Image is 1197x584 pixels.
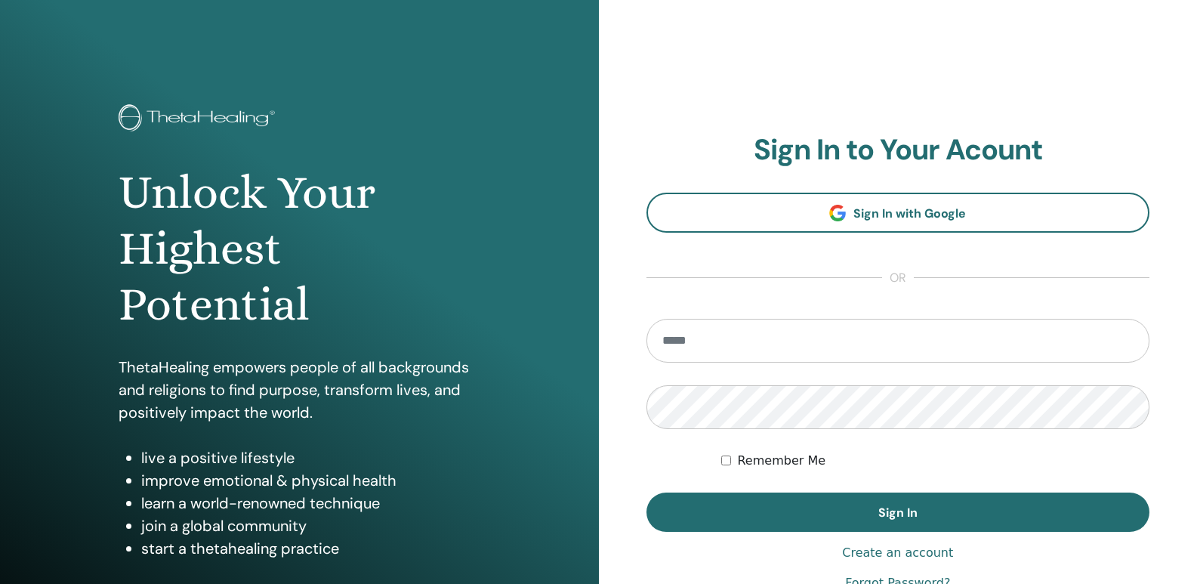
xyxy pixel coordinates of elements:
a: Create an account [842,544,953,562]
h2: Sign In to Your Acount [646,133,1150,168]
label: Remember Me [737,452,825,470]
p: ThetaHealing empowers people of all backgrounds and religions to find purpose, transform lives, a... [119,356,480,424]
li: join a global community [141,514,480,537]
li: start a thetahealing practice [141,537,480,560]
span: Sign In with Google [853,205,966,221]
button: Sign In [646,493,1150,532]
span: Sign In [878,505,918,521]
li: improve emotional & physical health [141,469,480,492]
li: live a positive lifestyle [141,446,480,469]
span: or [882,269,914,287]
h1: Unlock Your Highest Potential [119,165,480,333]
a: Sign In with Google [646,193,1150,233]
div: Keep me authenticated indefinitely or until I manually logout [721,452,1149,470]
li: learn a world-renowned technique [141,492,480,514]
